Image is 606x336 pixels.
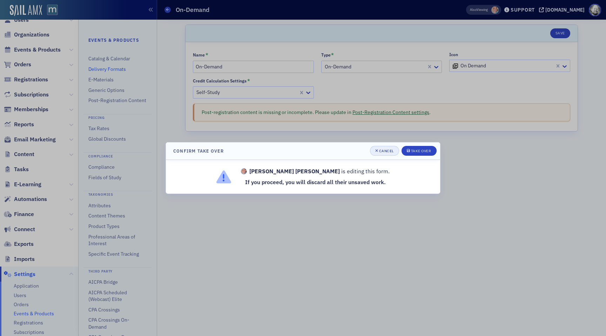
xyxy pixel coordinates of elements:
p: If you proceed, you will discard all their unsaved work. [241,178,390,187]
h4: Confirm Take Over [173,148,224,154]
span: Dee Sullivan [241,168,247,175]
div: Take Over [411,149,431,153]
button: Cancel [370,146,399,156]
strong: [PERSON_NAME] [PERSON_NAME] [249,167,340,176]
div: Cancel [379,149,394,153]
button: Take Over [402,146,437,156]
p: is editing this form. [241,167,390,176]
